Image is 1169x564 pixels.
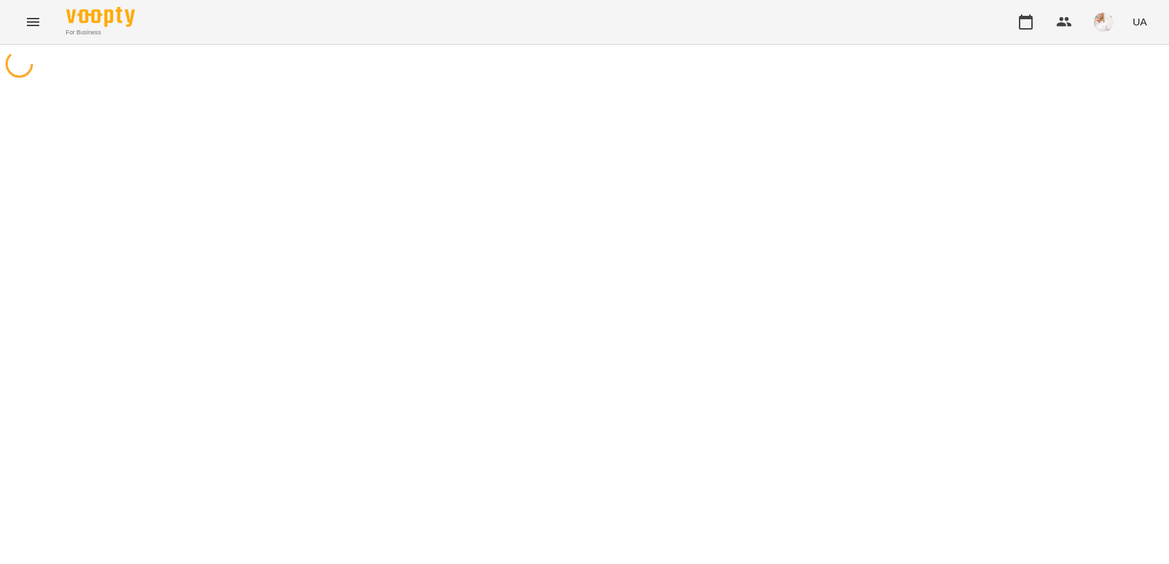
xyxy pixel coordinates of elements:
[66,28,135,37] span: For Business
[1094,12,1113,32] img: eae1df90f94753cb7588c731c894874c.jpg
[17,6,50,39] button: Menu
[1133,14,1147,29] span: UA
[1127,9,1152,34] button: UA
[66,7,135,27] img: Voopty Logo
